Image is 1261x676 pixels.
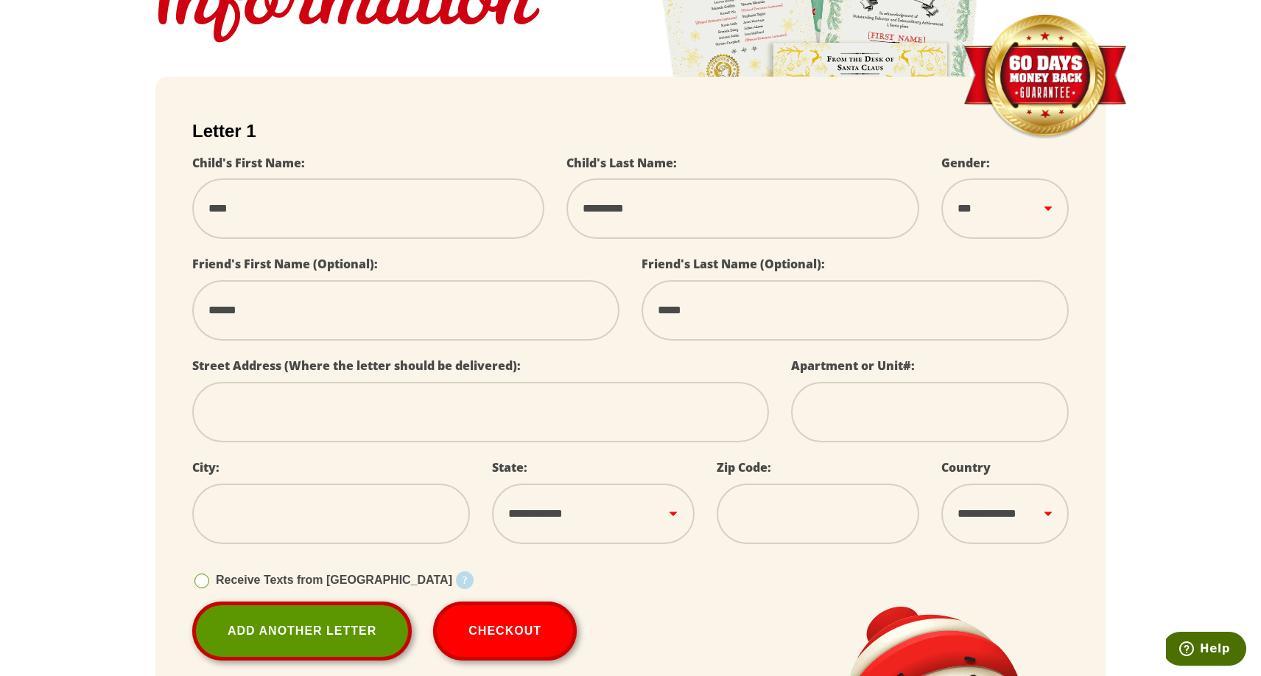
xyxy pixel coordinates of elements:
label: Street Address (Where the letter should be delivered): [192,358,521,374]
span: Receive Texts from [GEOGRAPHIC_DATA] [216,574,452,586]
label: Apartment or Unit#: [791,358,915,374]
label: Zip Code: [717,459,771,475]
label: Child's First Name: [192,155,305,171]
img: Money Back Guarantee [962,14,1128,140]
label: Country [941,459,991,475]
label: State: [492,459,527,475]
label: City: [192,459,219,475]
a: Add Another Letter [192,602,412,661]
button: Checkout [433,602,577,661]
h2: Letter 1 [192,121,1069,142]
label: Child's Last Name: [566,155,677,171]
label: Friend's Last Name (Optional): [642,256,825,272]
iframe: Opens a widget where you can find more information [1166,632,1246,669]
label: Friend's First Name (Optional): [192,256,378,272]
label: Gender: [941,155,990,171]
